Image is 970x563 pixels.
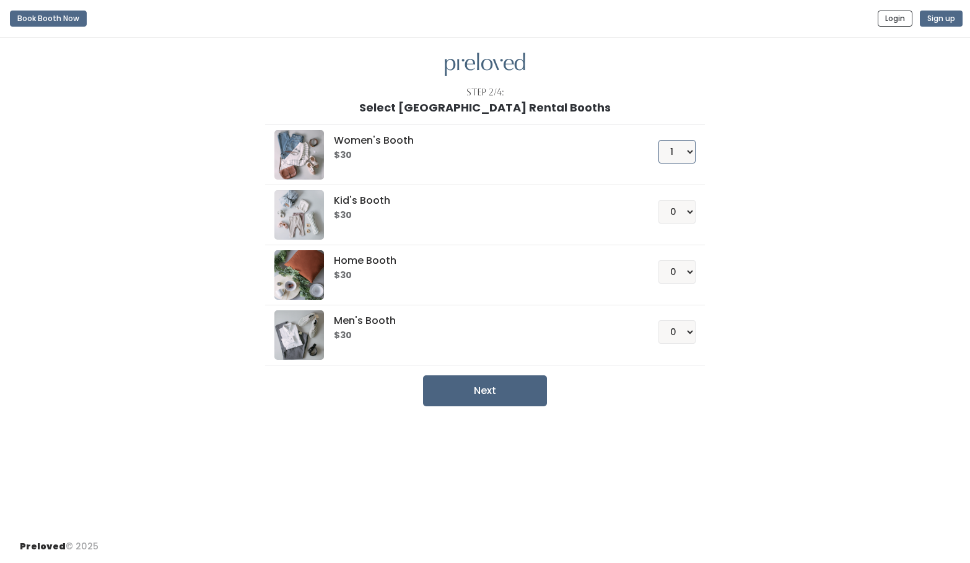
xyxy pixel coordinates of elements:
[878,11,912,27] button: Login
[334,151,628,160] h6: $30
[445,53,525,77] img: preloved logo
[334,271,628,281] h6: $30
[359,102,611,114] h1: Select [GEOGRAPHIC_DATA] Rental Booths
[466,86,504,99] div: Step 2/4:
[334,315,628,326] h5: Men's Booth
[274,310,324,360] img: preloved logo
[20,530,98,553] div: © 2025
[920,11,963,27] button: Sign up
[274,130,324,180] img: preloved logo
[423,375,547,406] button: Next
[334,135,628,146] h5: Women's Booth
[334,195,628,206] h5: Kid's Booth
[274,250,324,300] img: preloved logo
[10,11,87,27] button: Book Booth Now
[334,211,628,220] h6: $30
[334,331,628,341] h6: $30
[274,190,324,240] img: preloved logo
[10,5,87,32] a: Book Booth Now
[20,540,66,552] span: Preloved
[334,255,628,266] h5: Home Booth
